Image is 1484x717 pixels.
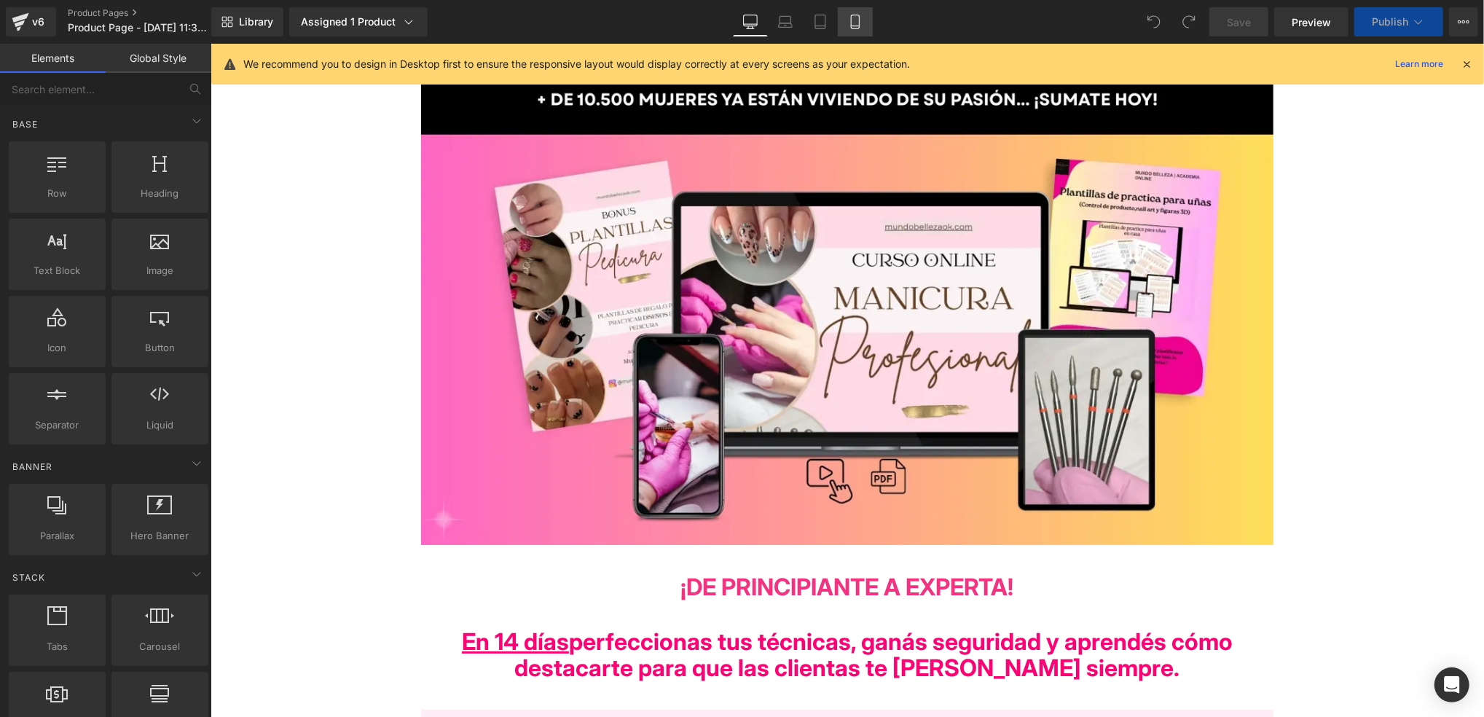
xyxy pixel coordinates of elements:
[29,12,47,31] div: v6
[13,639,101,654] span: Tabs
[1174,7,1204,36] button: Redo
[1434,667,1469,702] div: Open Intercom Messenger
[838,7,873,36] a: Mobile
[11,571,47,584] span: Stack
[1139,7,1169,36] button: Undo
[1449,7,1478,36] button: More
[1354,7,1443,36] button: Publish
[803,7,838,36] a: Tablet
[471,529,492,557] strong: ¡D
[251,584,358,612] span: En 14 días
[116,639,204,654] span: Carousel
[13,340,101,356] span: Icon
[68,7,235,19] a: Product Pages
[301,15,416,29] div: Assigned 1 Product
[68,22,208,34] span: Product Page - [DATE] 11:38:37
[1389,55,1449,73] a: Learn more
[1372,16,1408,28] span: Publish
[13,528,101,544] span: Parallax
[239,15,273,28] span: Library
[116,340,204,356] span: Button
[13,418,101,433] span: Separator
[13,186,101,201] span: Row
[106,44,211,73] a: Global Style
[1292,15,1331,30] span: Preview
[116,418,204,433] span: Liquid
[733,7,768,36] a: Desktop
[243,56,910,72] p: We recommend you to design in Desktop first to ensure the responsive layout would display correct...
[768,7,803,36] a: Laptop
[492,529,804,557] strong: E PRINCIPIANTE A EXPERTA!
[211,7,283,36] a: New Library
[11,460,54,474] span: Banner
[116,528,204,544] span: Hero Banner
[116,186,204,201] span: Heading
[1274,7,1348,36] a: Preview
[116,263,204,278] span: Image
[1227,15,1251,30] span: Save
[11,117,39,131] span: Base
[6,7,56,36] a: v6
[251,584,1022,638] span: perfeccionas tus técnicas, ganás seguridad y aprendés cómo destacarte para que las clientas te [P...
[13,263,101,278] span: Text Block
